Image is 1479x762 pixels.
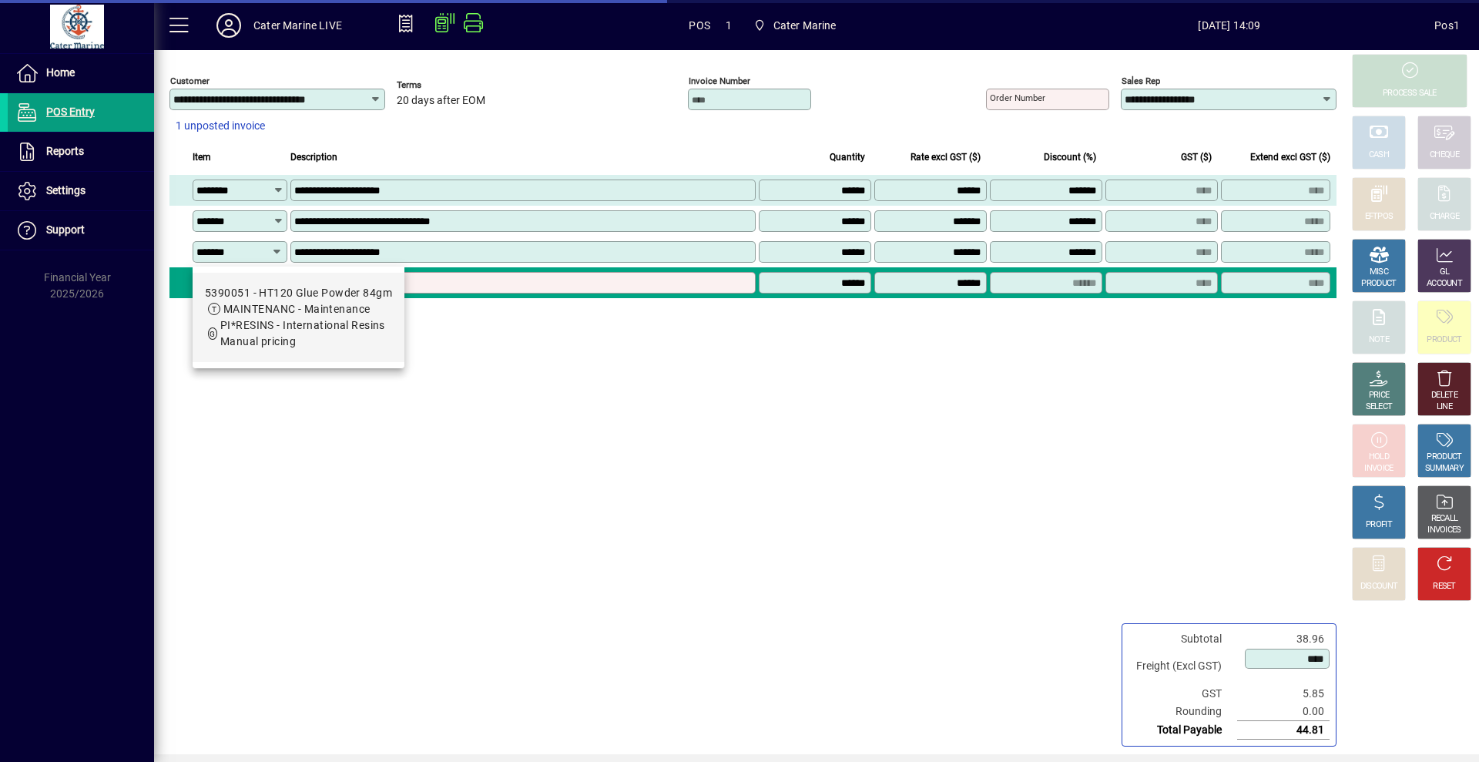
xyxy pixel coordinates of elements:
[773,13,837,38] span: Cater Marine
[726,13,732,38] span: 1
[1129,685,1237,703] td: GST
[1431,390,1457,401] div: DELETE
[1129,703,1237,721] td: Rounding
[1365,211,1393,223] div: EFTPOS
[1427,525,1461,536] div: INVOICES
[8,172,154,210] a: Settings
[46,184,86,196] span: Settings
[46,145,84,157] span: Reports
[1366,401,1393,413] div: SELECT
[1425,463,1464,475] div: SUMMARY
[1430,149,1459,161] div: CHEQUE
[1129,721,1237,740] td: Total Payable
[1181,149,1212,166] span: GST ($)
[1383,88,1437,99] div: PROCESS SALE
[1129,630,1237,648] td: Subtotal
[1237,630,1330,648] td: 38.96
[220,319,385,347] span: PI*RESINS - International Resins Manual pricing
[1427,334,1461,346] div: PRODUCT
[397,80,489,90] span: Terms
[1364,463,1393,475] div: INVOICE
[1044,149,1096,166] span: Discount (%)
[830,149,865,166] span: Quantity
[8,211,154,250] a: Support
[169,112,271,140] button: 1 unposted invoice
[1360,581,1397,592] div: DISCOUNT
[1437,401,1452,413] div: LINE
[1369,334,1389,346] div: NOTE
[747,12,843,39] span: Cater Marine
[8,54,154,92] a: Home
[1361,278,1396,290] div: PRODUCT
[46,106,95,118] span: POS Entry
[290,149,337,166] span: Description
[1122,76,1160,86] mat-label: Sales rep
[990,92,1045,103] mat-label: Order number
[1237,685,1330,703] td: 5.85
[193,149,211,166] span: Item
[170,76,210,86] mat-label: Customer
[1430,211,1460,223] div: CHARGE
[8,133,154,171] a: Reports
[1427,278,1462,290] div: ACCOUNT
[397,95,485,107] span: 20 days after EOM
[1431,513,1458,525] div: RECALL
[911,149,981,166] span: Rate excl GST ($)
[46,223,85,236] span: Support
[176,118,265,134] span: 1 unposted invoice
[1369,451,1389,463] div: HOLD
[1369,149,1389,161] div: CASH
[1366,519,1392,531] div: PROFIT
[1250,149,1330,166] span: Extend excl GST ($)
[689,76,750,86] mat-label: Invoice number
[1237,703,1330,721] td: 0.00
[193,273,404,362] mat-option: 5390051 - HT120 Glue Powder 84gm
[1369,390,1390,401] div: PRICE
[1129,648,1237,685] td: Freight (Excl GST)
[689,13,710,38] span: POS
[204,12,253,39] button: Profile
[1427,451,1461,463] div: PRODUCT
[223,303,371,315] span: MAINTENANC - Maintenance
[1237,721,1330,740] td: 44.81
[46,66,75,79] span: Home
[1370,267,1388,278] div: MISC
[1025,13,1435,38] span: [DATE] 14:09
[253,13,342,38] div: Cater Marine LIVE
[1434,13,1460,38] div: Pos1
[1440,267,1450,278] div: GL
[205,285,392,301] div: 5390051 - HT120 Glue Powder 84gm
[1433,581,1456,592] div: RESET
